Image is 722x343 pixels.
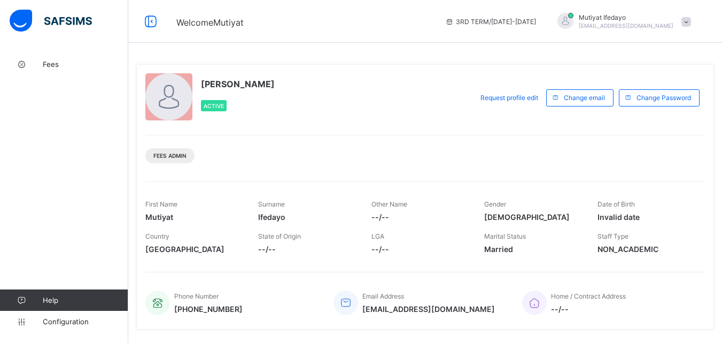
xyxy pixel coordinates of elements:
span: NON_ACADEMIC [597,245,694,254]
span: [GEOGRAPHIC_DATA] [145,245,242,254]
span: Active [204,103,224,109]
span: Welcome Mutiyat [176,17,244,28]
span: Marital Status [484,232,526,240]
span: Invalid date [597,212,694,222]
span: Mutiyat Ifedayo [579,13,673,21]
span: Ifedayo [258,212,355,222]
span: Fees Admin [153,153,187,159]
div: MutiyatIfedayo [547,13,696,31]
span: --/-- [371,212,468,222]
span: Configuration [43,317,128,326]
span: --/-- [258,245,355,254]
span: Other Name [371,200,407,208]
span: Staff Type [597,232,628,240]
span: Gender [484,200,506,208]
span: session/term information [445,18,536,26]
span: Request profile edit [480,94,538,102]
img: safsims [10,10,92,32]
span: [PHONE_NUMBER] [174,304,243,314]
span: Fees [43,60,128,68]
span: Change email [564,94,605,102]
span: Phone Number [174,292,219,300]
span: Married [484,245,581,254]
span: --/-- [371,245,468,254]
span: [PERSON_NAME] [201,79,275,89]
span: [EMAIL_ADDRESS][DOMAIN_NAME] [579,22,673,29]
span: Home / Contract Address [551,292,626,300]
span: Email Address [362,292,404,300]
span: Change Password [636,94,691,102]
span: [EMAIL_ADDRESS][DOMAIN_NAME] [362,304,495,314]
span: Country [145,232,169,240]
span: [DEMOGRAPHIC_DATA] [484,212,581,222]
span: Surname [258,200,285,208]
span: State of Origin [258,232,301,240]
span: --/-- [551,304,626,314]
span: Date of Birth [597,200,635,208]
span: Help [43,296,128,304]
span: First Name [145,200,177,208]
span: Mutiyat [145,212,242,222]
span: LGA [371,232,384,240]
